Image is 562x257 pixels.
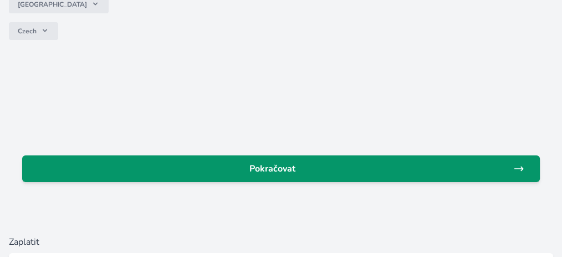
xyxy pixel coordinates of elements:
[31,162,513,175] span: Pokračovat
[9,235,553,249] h6: Zaplatit
[18,27,37,36] span: Czech
[9,22,58,40] button: Czech
[22,155,540,182] a: Pokračovat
